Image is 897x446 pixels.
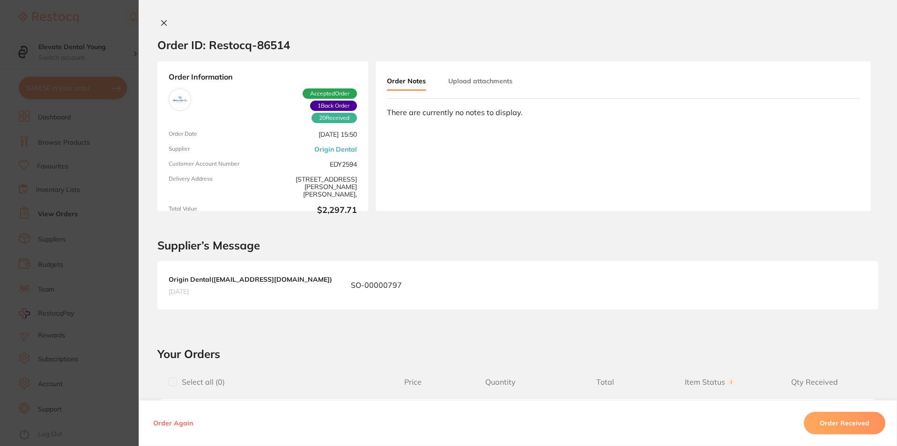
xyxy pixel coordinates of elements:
[169,131,259,138] span: Order Date
[267,175,357,198] span: [STREET_ADDRESS][PERSON_NAME][PERSON_NAME],
[804,412,885,434] button: Order Received
[311,113,357,123] span: Received
[378,378,448,387] span: Price
[448,378,553,387] span: Quantity
[267,131,357,138] span: [DATE] 15:50
[387,108,860,117] div: There are currently no notes to display.
[658,378,763,387] span: Item Status
[303,88,357,99] span: Accepted Order
[150,419,196,427] button: Order Again
[171,91,189,109] img: Origin Dental
[314,146,357,153] a: Origin Dental
[169,175,259,198] span: Delivery Address
[387,73,426,91] button: Order Notes
[169,73,357,81] strong: Order Information
[310,101,357,111] span: Back orders
[267,205,357,215] b: $2,297.71
[448,73,512,89] button: Upload attachments
[169,287,332,296] span: [DATE]
[157,38,290,52] h2: Order ID: Restocq- 86514
[351,280,402,290] p: SO-00000797
[169,146,259,153] span: Supplier
[762,378,867,387] span: Qty Received
[169,275,332,284] b: Origin Dental ( [EMAIL_ADDRESS][DOMAIN_NAME] )
[169,205,259,215] span: Total Value
[177,378,225,387] span: Select all ( 0 )
[169,161,259,168] span: Customer Account Number
[553,378,658,387] span: Total
[267,161,357,168] span: EDY2594
[157,239,878,252] h2: Supplier’s Message
[157,347,878,361] h2: Your Orders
